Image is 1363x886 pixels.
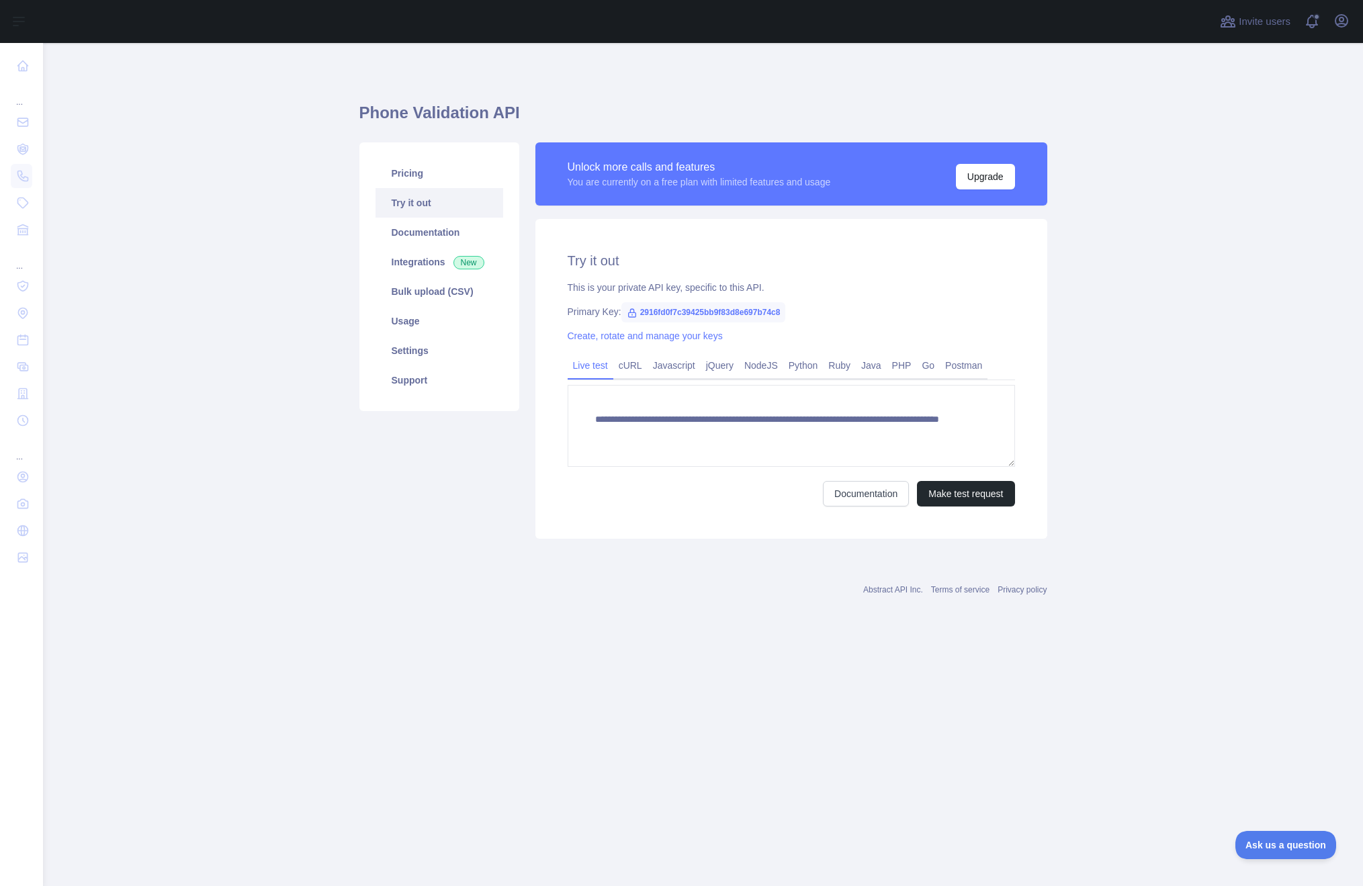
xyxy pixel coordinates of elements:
div: Unlock more calls and features [568,159,831,175]
a: Documentation [823,481,909,506]
a: NodeJS [739,355,783,376]
div: ... [11,245,32,271]
a: Python [783,355,824,376]
button: Upgrade [956,164,1015,189]
a: Abstract API Inc. [863,585,923,594]
a: Documentation [376,218,503,247]
a: Integrations New [376,247,503,277]
a: Usage [376,306,503,336]
div: You are currently on a free plan with limited features and usage [568,175,831,189]
div: ... [11,81,32,107]
a: Create, rotate and manage your keys [568,330,723,341]
button: Invite users [1217,11,1293,32]
div: Primary Key: [568,305,1015,318]
span: New [453,256,484,269]
a: Pricing [376,159,503,188]
a: PHP [887,355,917,376]
a: Go [916,355,940,376]
a: cURL [613,355,648,376]
h2: Try it out [568,251,1015,270]
iframe: Toggle Customer Support [1235,831,1336,859]
a: Privacy policy [998,585,1047,594]
a: Terms of service [931,585,990,594]
a: Postman [940,355,987,376]
h1: Phone Validation API [359,102,1047,134]
a: Javascript [648,355,701,376]
a: Live test [568,355,613,376]
a: Ruby [823,355,856,376]
span: Invite users [1239,14,1290,30]
span: 2916fd0f7c39425bb9f83d8e697b74c8 [621,302,786,322]
button: Make test request [917,481,1014,506]
div: This is your private API key, specific to this API. [568,281,1015,294]
a: Support [376,365,503,395]
a: jQuery [701,355,739,376]
a: Settings [376,336,503,365]
div: ... [11,435,32,462]
a: Java [856,355,887,376]
a: Try it out [376,188,503,218]
a: Bulk upload (CSV) [376,277,503,306]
